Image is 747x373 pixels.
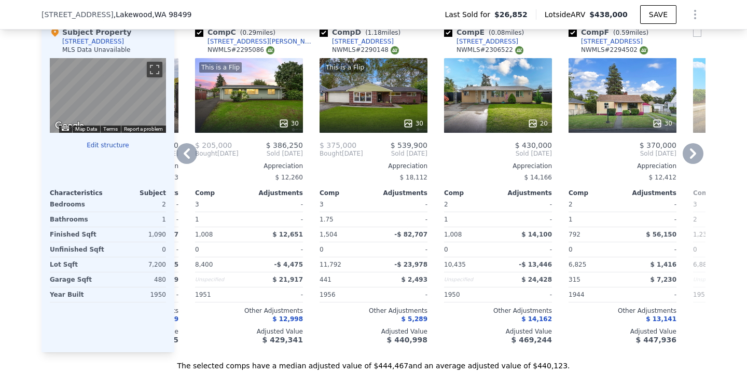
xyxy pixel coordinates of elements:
[50,189,108,197] div: Characteristics
[110,257,166,272] div: 7,200
[640,5,676,24] button: SAVE
[521,231,552,238] span: $ 14,100
[320,149,363,158] div: [DATE]
[320,327,427,336] div: Adjusted Value
[320,261,341,268] span: 11,792
[50,272,106,287] div: Garage Sqft
[500,287,552,302] div: -
[208,46,274,54] div: NWMLS # 2295086
[394,231,427,238] span: -$ 82,707
[152,10,191,19] span: , WA 98499
[693,246,697,253] span: 0
[444,189,498,197] div: Comp
[569,261,586,268] span: 6,825
[521,276,552,283] span: $ 24,428
[693,272,745,287] div: Unspecified
[444,201,448,208] span: 2
[195,201,199,208] span: 3
[103,126,118,132] a: Terms
[444,212,496,227] div: 1
[400,174,427,181] span: $ 18,112
[50,58,166,133] div: Street View
[50,197,106,212] div: Bedrooms
[402,315,427,323] span: $ 5,289
[50,141,166,149] button: Edit structure
[208,37,315,46] div: [STREET_ADDRESS][PERSON_NAME]
[320,276,331,283] span: 441
[110,242,166,257] div: 0
[569,189,622,197] div: Comp
[320,246,324,253] span: 0
[500,212,552,227] div: -
[195,37,315,46] a: [STREET_ADDRESS][PERSON_NAME]
[50,242,106,257] div: Unfinished Sqft
[50,257,106,272] div: Lot Sqft
[114,9,192,20] span: , Lakewood
[511,336,552,344] span: $ 469,244
[195,287,247,302] div: 1951
[457,46,523,54] div: NWMLS # 2306522
[251,212,303,227] div: -
[195,212,247,227] div: 1
[569,201,573,208] span: 2
[195,307,303,315] div: Other Adjustments
[266,46,274,54] img: NWMLS Logo
[272,231,303,238] span: $ 12,651
[272,276,303,283] span: $ 21,917
[195,149,217,158] span: Bought
[444,287,496,302] div: 1950
[195,272,247,287] div: Unspecified
[581,37,643,46] div: [STREET_ADDRESS]
[368,29,382,36] span: 1.18
[50,287,106,302] div: Year Built
[545,9,589,20] span: Lotside ARV
[625,242,676,257] div: -
[251,242,303,257] div: -
[41,352,706,371] div: The selected comps have a median adjusted value of $444,467 and an average adjusted value of $440...
[589,10,628,19] span: $438,000
[320,307,427,315] div: Other Adjustments
[332,37,394,46] div: [STREET_ADDRESS]
[320,27,405,37] div: Comp D
[41,9,114,20] span: [STREET_ADDRESS]
[387,336,427,344] span: $ 440,998
[239,149,303,158] span: Sold [DATE]
[242,29,256,36] span: 0.29
[485,29,528,36] span: ( miles)
[110,287,166,302] div: 1950
[50,58,166,133] div: Map
[50,27,131,37] div: Subject Property
[394,261,427,268] span: -$ 23,978
[195,141,232,149] span: $ 205,000
[609,29,653,36] span: ( miles)
[320,162,427,170] div: Appreciation
[625,287,676,302] div: -
[693,212,745,227] div: 2
[636,336,676,344] span: $ 447,936
[62,37,124,46] div: [STREET_ADDRESS]
[376,197,427,212] div: -
[569,27,653,37] div: Comp F
[500,197,552,212] div: -
[195,189,249,197] div: Comp
[498,189,552,197] div: Adjustments
[195,27,280,37] div: Comp C
[376,242,427,257] div: -
[646,231,676,238] span: $ 56,150
[251,287,303,302] div: -
[651,276,676,283] span: $ 7,230
[622,189,676,197] div: Adjustments
[52,119,87,133] img: Google
[649,174,676,181] span: $ 12,412
[262,336,303,344] span: $ 429,341
[50,227,106,242] div: Finished Sqft
[361,29,405,36] span: ( miles)
[444,272,496,287] div: Unspecified
[515,46,523,54] img: NWMLS Logo
[320,189,374,197] div: Comp
[444,307,552,315] div: Other Adjustments
[569,287,620,302] div: 1944
[199,62,242,73] div: This is a Flip
[569,327,676,336] div: Adjusted Value
[62,46,131,54] div: MLS Data Unavailable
